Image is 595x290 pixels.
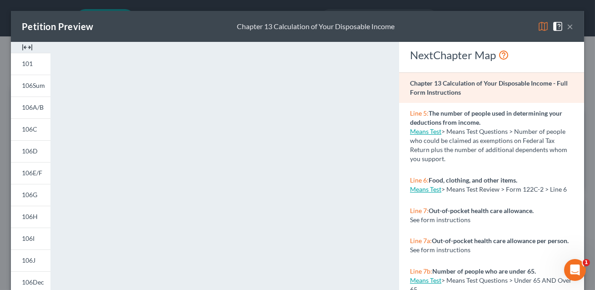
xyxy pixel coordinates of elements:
div: NextChapter Map [410,48,573,62]
span: 106J [22,256,35,264]
strong: Number of people who are under 65. [432,267,536,275]
div: Petition Preview [22,20,93,33]
span: 1 [583,259,590,266]
a: 106H [11,206,50,228]
span: 106Dec [22,278,44,286]
a: 106E/F [11,162,50,184]
span: Line 7a: [410,237,432,244]
a: 101 [11,53,50,75]
span: 106C [22,125,37,133]
span: 106E/F [22,169,42,177]
button: × [567,21,573,32]
a: 106D [11,140,50,162]
span: Line 6: [410,176,429,184]
span: 106Sum [22,81,45,89]
span: > Means Test Questions > Number of people who could be claimed as exemptions on Federal Tax Retur... [410,127,567,163]
a: Means Test [410,127,441,135]
strong: Food, clothing, and other items. [429,176,517,184]
a: 106G [11,184,50,206]
span: See form instructions [410,246,470,254]
strong: The number of people used in determining your deductions from income. [410,109,562,126]
span: See form instructions [410,216,470,224]
span: 106G [22,191,37,198]
img: expand-e0f6d898513216a626fdd78e52531dac95497ffd26381d4c15ee2fc46db09dca.svg [22,42,33,53]
span: 106I [22,234,35,242]
div: Chapter 13 Calculation of Your Disposable Income [237,21,395,32]
span: 106A/B [22,103,44,111]
img: help-close-5ba153eb36485ed6c1ea00a893f15db1cb9b99d6cae46e1a8edb6c62d00a1a76.svg [552,21,563,32]
strong: Chapter 13 Calculation of Your Disposable Income - Full Form Instructions [410,79,568,96]
img: map-eea8200ae884c6f1103ae1953ef3d486a96c86aabb227e865a55264e3737af1f.svg [538,21,549,32]
a: 106Sum [11,75,50,97]
a: 106J [11,249,50,271]
span: Line 7b: [410,267,432,275]
span: > Means Test Review > Form 122C-2 > Line 6 [441,185,567,193]
a: 106A/B [11,97,50,118]
span: Line 5: [410,109,429,117]
iframe: Intercom live chat [564,259,586,281]
span: Line 7: [410,207,429,214]
a: 106C [11,118,50,140]
strong: Out-of-pocket health care allowance per person. [432,237,569,244]
a: Means Test [410,185,441,193]
a: Means Test [410,276,441,284]
span: 101 [22,60,33,67]
span: 106H [22,213,38,220]
a: 106I [11,228,50,249]
strong: Out-of-pocket health care allowance. [429,207,534,214]
span: 106D [22,147,38,155]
